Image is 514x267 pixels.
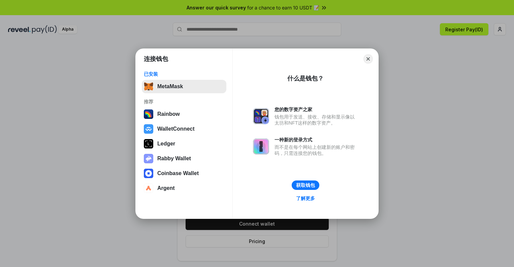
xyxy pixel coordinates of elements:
div: MetaMask [157,84,183,90]
div: 了解更多 [296,195,315,201]
img: svg+xml,%3Csvg%20width%3D%2228%22%20height%3D%2228%22%20viewBox%3D%220%200%2028%2028%22%20fill%3D... [144,124,153,134]
img: svg+xml,%3Csvg%20xmlns%3D%22http%3A%2F%2Fwww.w3.org%2F2000%2Fsvg%22%20fill%3D%22none%22%20viewBox... [144,154,153,163]
div: 推荐 [144,99,224,105]
button: Coinbase Wallet [142,167,226,180]
button: MetaMask [142,80,226,93]
div: 什么是钱包？ [287,74,324,82]
h1: 连接钱包 [144,55,168,63]
div: Coinbase Wallet [157,170,199,176]
div: Rainbow [157,111,180,117]
button: Rabby Wallet [142,152,226,165]
div: 获取钱包 [296,182,315,188]
div: Argent [157,185,175,191]
img: svg+xml,%3Csvg%20xmlns%3D%22http%3A%2F%2Fwww.w3.org%2F2000%2Fsvg%22%20width%3D%2228%22%20height%3... [144,139,153,148]
img: svg+xml,%3Csvg%20width%3D%2228%22%20height%3D%2228%22%20viewBox%3D%220%200%2028%2028%22%20fill%3D... [144,183,153,193]
div: 已安装 [144,71,224,77]
div: Ledger [157,141,175,147]
div: Rabby Wallet [157,156,191,162]
img: svg+xml,%3Csvg%20xmlns%3D%22http%3A%2F%2Fwww.w3.org%2F2000%2Fsvg%22%20fill%3D%22none%22%20viewBox... [253,108,269,124]
button: WalletConnect [142,122,226,136]
img: svg+xml,%3Csvg%20width%3D%2228%22%20height%3D%2228%22%20viewBox%3D%220%200%2028%2028%22%20fill%3D... [144,169,153,178]
button: Ledger [142,137,226,151]
img: svg+xml,%3Csvg%20xmlns%3D%22http%3A%2F%2Fwww.w3.org%2F2000%2Fsvg%22%20fill%3D%22none%22%20viewBox... [253,138,269,155]
button: Rainbow [142,107,226,121]
div: 而不是在每个网站上创建新的账户和密码，只需连接您的钱包。 [275,144,358,156]
a: 了解更多 [292,194,319,203]
div: WalletConnect [157,126,195,132]
button: 获取钱包 [292,180,319,190]
button: Close [363,54,373,64]
div: 钱包用于发送、接收、存储和显示像以太坊和NFT这样的数字资产。 [275,114,358,126]
button: Argent [142,181,226,195]
div: 您的数字资产之家 [275,106,358,112]
img: svg+xml,%3Csvg%20width%3D%22120%22%20height%3D%22120%22%20viewBox%3D%220%200%20120%20120%22%20fil... [144,109,153,119]
img: svg+xml,%3Csvg%20fill%3D%22none%22%20height%3D%2233%22%20viewBox%3D%220%200%2035%2033%22%20width%... [144,82,153,91]
div: 一种新的登录方式 [275,137,358,143]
